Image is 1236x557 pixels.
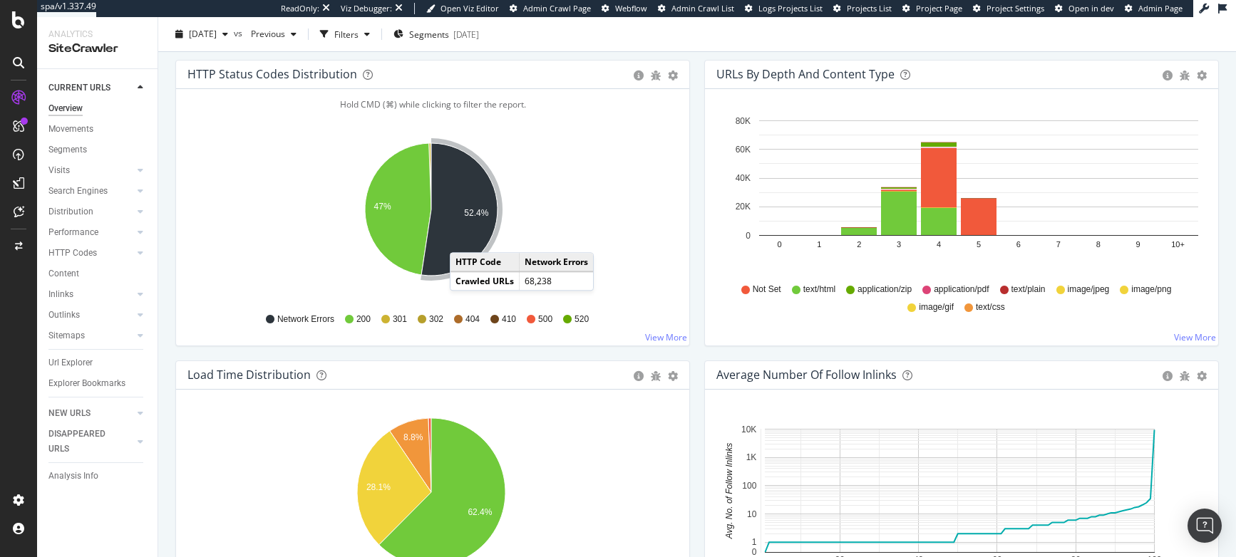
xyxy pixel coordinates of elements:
[1125,3,1183,14] a: Admin Page
[520,253,594,271] td: Network Errors
[538,313,552,326] span: 500
[429,313,443,326] span: 302
[1180,371,1190,381] div: bug
[426,3,499,14] a: Open Viz Editor
[409,28,449,40] span: Segments
[48,406,133,421] a: NEW URLS
[833,3,892,14] a: Projects List
[48,80,110,95] div: CURRENT URLS
[281,3,319,14] div: ReadOnly:
[1011,283,1046,296] span: text/plain
[187,368,311,382] div: Load Time Distribution
[1180,71,1190,80] div: bug
[48,28,146,41] div: Analytics
[48,41,146,57] div: SiteCrawler
[48,328,133,343] a: Sitemaps
[48,184,133,199] a: Search Engines
[520,271,594,290] td: 68,238
[747,509,757,519] text: 10
[1131,283,1171,296] span: image/png
[803,283,835,296] span: text/html
[746,452,757,462] text: 1K
[510,3,591,14] a: Admin Crawl Page
[919,301,954,313] span: image/gif
[245,23,302,46] button: Previous
[973,3,1044,14] a: Project Settings
[374,202,391,212] text: 47%
[48,184,108,199] div: Search Engines
[1136,240,1140,249] text: 9
[48,469,148,484] a: Analysis Info
[48,204,93,219] div: Distribution
[48,225,133,240] a: Performance
[450,253,520,271] td: HTTP Code
[465,313,480,326] span: 404
[48,204,133,219] a: Distribution
[1138,3,1183,14] span: Admin Page
[1188,509,1222,543] div: Open Intercom Messenger
[468,507,492,517] text: 62.4%
[1068,283,1110,296] span: image/jpeg
[651,371,661,381] div: bug
[1016,240,1021,249] text: 6
[48,469,98,484] div: Analysis Info
[48,287,73,302] div: Inlinks
[334,28,359,40] div: Filters
[170,23,234,46] button: [DATE]
[736,173,751,183] text: 40K
[48,246,133,261] a: HTTP Codes
[48,427,120,457] div: DISAPPEARED URLS
[234,26,245,38] span: vs
[724,443,734,540] text: Avg. No. of Follow Inlinks
[48,376,125,391] div: Explorer Bookmarks
[1174,331,1216,343] a: View More
[777,240,781,249] text: 0
[1096,240,1101,249] text: 8
[1055,3,1114,14] a: Open in dev
[976,301,1005,313] span: text/css
[48,225,98,240] div: Performance
[464,208,488,218] text: 52.4%
[48,355,93,370] div: Url Explorer
[48,101,83,116] div: Overview
[977,240,981,249] text: 5
[847,3,892,14] span: Projects List
[575,313,589,326] span: 520
[987,3,1044,14] span: Project Settings
[48,163,70,178] div: Visits
[356,313,371,326] span: 200
[453,28,479,40] div: [DATE]
[48,376,148,391] a: Explorer Bookmarks
[745,3,823,14] a: Logs Projects List
[902,3,962,14] a: Project Page
[1163,71,1173,80] div: circle-info
[736,116,751,126] text: 80K
[450,271,520,290] td: Crawled URLs
[752,547,757,557] text: 0
[48,122,93,137] div: Movements
[937,240,941,249] text: 4
[716,112,1204,277] svg: A chart.
[48,328,85,343] div: Sitemaps
[752,537,757,547] text: 1
[736,202,751,212] text: 20K
[602,3,647,14] a: Webflow
[817,240,821,249] text: 1
[441,3,499,14] span: Open Viz Editor
[615,3,647,14] span: Webflow
[1171,240,1185,249] text: 10+
[645,331,687,343] a: View More
[1163,371,1173,381] div: circle-info
[366,482,391,492] text: 28.1%
[393,313,407,326] span: 301
[736,145,751,155] text: 60K
[277,313,334,326] span: Network Errors
[48,80,133,95] a: CURRENT URLS
[48,142,148,157] a: Segments
[403,432,423,442] text: 8.8%
[388,23,485,46] button: Segments[DATE]
[742,481,756,491] text: 100
[634,71,644,80] div: circle-info
[48,287,133,302] a: Inlinks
